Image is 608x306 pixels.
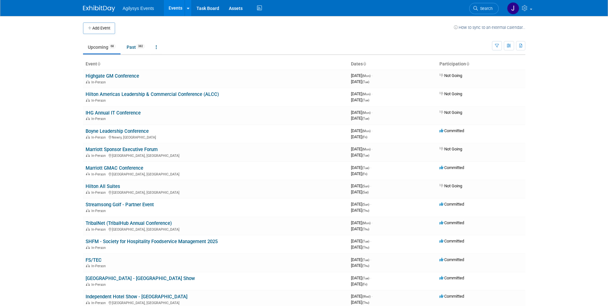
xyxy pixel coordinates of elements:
span: Committed [439,257,464,262]
a: Independent Hotel Show - [GEOGRAPHIC_DATA] [86,294,187,300]
span: - [370,276,371,280]
span: 68 [109,44,116,49]
span: Committed [439,276,464,280]
div: [GEOGRAPHIC_DATA], [GEOGRAPHIC_DATA] [86,300,346,305]
a: Boyne Leadership Conference [86,128,149,134]
a: Sort by Event Name [97,61,100,66]
span: Not Going [439,73,462,78]
span: Committed [439,239,464,243]
span: In-Person [91,98,108,103]
th: Dates [348,59,437,70]
span: - [371,73,372,78]
img: In-Person Event [86,301,90,304]
th: Participation [437,59,525,70]
span: (Tue) [362,240,369,243]
img: In-Person Event [86,117,90,120]
a: Highgate GM Conference [86,73,139,79]
img: In-Person Event [86,98,90,102]
span: In-Person [91,154,108,158]
img: In-Person Event [86,264,90,267]
span: In-Person [91,283,108,287]
span: [DATE] [351,263,369,268]
span: Not Going [439,91,462,96]
span: In-Person [91,172,108,176]
img: Jennifer Bridell [507,2,519,14]
span: In-Person [91,301,108,305]
a: IHG Annual IT Conference [86,110,141,116]
div: [GEOGRAPHIC_DATA], [GEOGRAPHIC_DATA] [86,153,346,158]
img: In-Person Event [86,80,90,83]
span: [DATE] [351,91,372,96]
span: [DATE] [351,134,367,139]
span: [DATE] [351,202,371,207]
span: (Mon) [362,148,371,151]
span: [DATE] [351,282,367,286]
span: [DATE] [351,239,371,243]
span: - [370,239,371,243]
a: Hilton All Suites [86,183,120,189]
div: [GEOGRAPHIC_DATA], [GEOGRAPHIC_DATA] [86,171,346,176]
a: Streamsong Golf - Partner Event [86,202,154,208]
img: In-Person Event [86,283,90,286]
img: In-Person Event [86,191,90,194]
span: [DATE] [351,116,369,121]
span: Not Going [439,110,462,115]
span: - [371,294,372,299]
span: (Sun) [362,203,369,206]
span: [DATE] [351,226,369,231]
span: [DATE] [351,79,369,84]
img: In-Person Event [86,209,90,212]
span: In-Person [91,209,108,213]
span: [DATE] [351,220,372,225]
img: In-Person Event [86,227,90,231]
span: [DATE] [351,276,371,280]
span: [DATE] [351,183,371,188]
a: Upcoming68 [83,41,121,53]
a: Sort by Participation Type [466,61,469,66]
span: [DATE] [351,257,371,262]
a: Hilton Americas Leadership & Commercial Conference (ALCC) [86,91,219,97]
span: Committed [439,220,464,225]
span: - [370,257,371,262]
span: 382 [136,44,145,49]
a: Sort by Start Date [363,61,366,66]
span: [DATE] [351,171,367,176]
span: [DATE] [351,300,369,305]
span: - [370,202,371,207]
span: [DATE] [351,128,372,133]
img: In-Person Event [86,135,90,139]
span: (Thu) [362,264,369,268]
img: In-Person Event [86,154,90,157]
span: [DATE] [351,245,369,250]
span: In-Person [91,117,108,121]
span: (Tue) [362,117,369,120]
span: In-Person [91,246,108,250]
img: In-Person Event [86,246,90,249]
span: In-Person [91,191,108,195]
a: Past382 [122,41,150,53]
span: Not Going [439,147,462,151]
span: (Tue) [362,154,369,157]
span: (Fri) [362,172,367,176]
span: (Mon) [362,129,371,133]
span: (Mon) [362,221,371,225]
span: [DATE] [351,190,369,194]
a: [GEOGRAPHIC_DATA] - [GEOGRAPHIC_DATA] Show [86,276,195,281]
span: - [371,147,372,151]
div: [GEOGRAPHIC_DATA], [GEOGRAPHIC_DATA] [86,226,346,232]
span: (Sun) [362,184,369,188]
span: [DATE] [351,147,372,151]
span: (Thu) [362,301,369,304]
a: FS/TEC [86,257,102,263]
span: Committed [439,202,464,207]
span: - [371,220,372,225]
span: Committed [439,294,464,299]
span: In-Person [91,80,108,84]
span: In-Person [91,135,108,140]
span: [DATE] [351,110,372,115]
span: (Tue) [362,166,369,170]
img: In-Person Event [86,172,90,175]
span: In-Person [91,227,108,232]
span: (Mon) [362,74,371,78]
div: [GEOGRAPHIC_DATA], [GEOGRAPHIC_DATA] [86,190,346,195]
